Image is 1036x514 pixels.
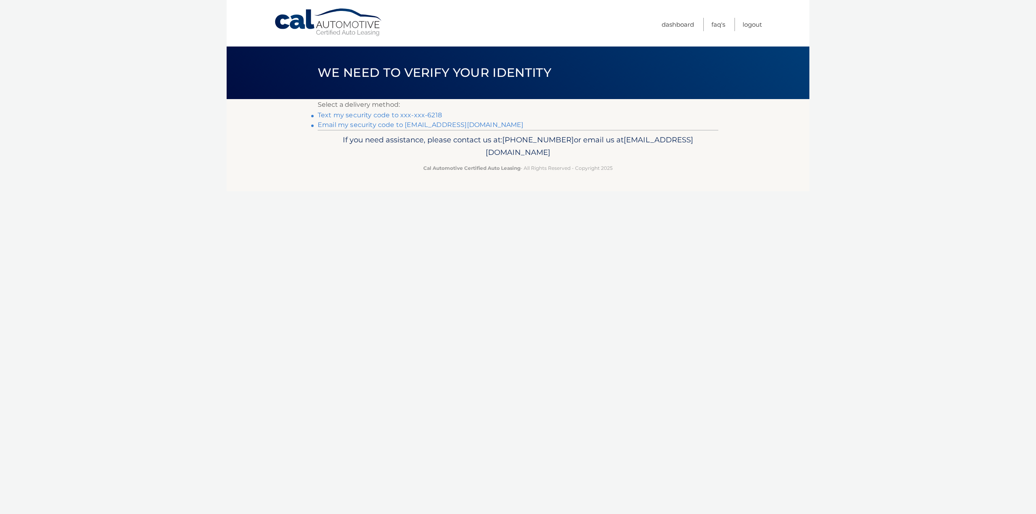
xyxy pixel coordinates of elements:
[323,164,713,172] p: - All Rights Reserved - Copyright 2025
[318,65,551,80] span: We need to verify your identity
[662,18,694,31] a: Dashboard
[323,133,713,159] p: If you need assistance, please contact us at: or email us at
[318,111,442,119] a: Text my security code to xxx-xxx-6218
[318,121,524,129] a: Email my security code to [EMAIL_ADDRESS][DOMAIN_NAME]
[743,18,762,31] a: Logout
[318,99,718,110] p: Select a delivery method:
[274,8,383,37] a: Cal Automotive
[502,135,574,144] span: [PHONE_NUMBER]
[423,165,520,171] strong: Cal Automotive Certified Auto Leasing
[711,18,725,31] a: FAQ's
